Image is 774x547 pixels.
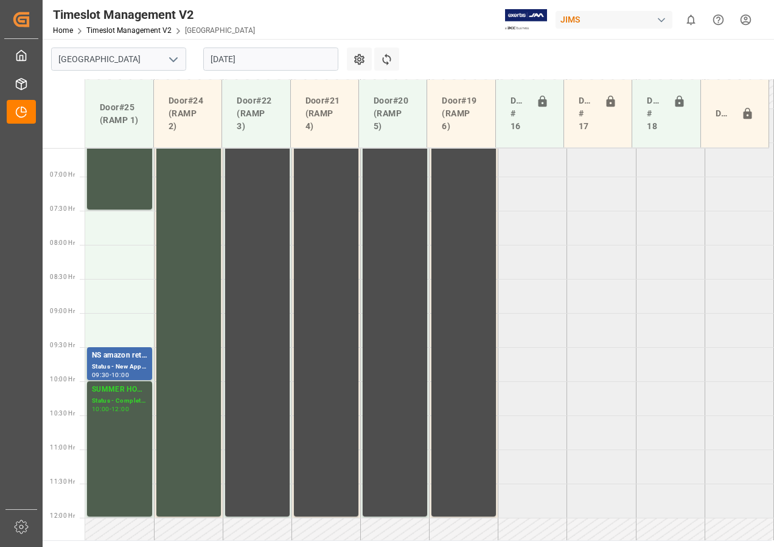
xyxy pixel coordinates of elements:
[111,372,129,378] div: 10:00
[110,372,111,378] div: -
[50,478,75,485] span: 11:30 Hr
[50,444,75,451] span: 11:00 Hr
[50,205,75,212] span: 07:30 Hr
[556,8,677,31] button: JIMS
[705,6,732,34] button: Help Center
[111,406,129,412] div: 12:00
[50,376,75,383] span: 10:00 Hr
[53,5,255,24] div: Timeslot Management V2
[86,26,172,35] a: Timeslot Management V2
[50,410,75,417] span: 10:30 Hr
[95,96,144,132] div: Door#25 (RAMP 1)
[50,171,75,178] span: 07:00 Hr
[53,26,73,35] a: Home
[50,308,75,314] span: 09:00 Hr
[110,406,111,412] div: -
[50,512,75,519] span: 12:00 Hr
[574,90,599,138] div: Doors # 17
[164,90,212,138] div: Door#24 (RAMP 2)
[50,342,75,348] span: 09:30 Hr
[437,90,485,138] div: Door#19 (RAMP 6)
[92,406,110,412] div: 10:00
[677,6,705,34] button: show 0 new notifications
[505,9,547,30] img: Exertis%20JAM%20-%20Email%20Logo.jpg_1722504956.jpg
[232,90,280,138] div: Door#22 (RAMP 3)
[50,273,75,280] span: 08:30 Hr
[369,90,417,138] div: Door#20 (RAMP 5)
[642,90,668,138] div: Doors # 18
[203,48,338,71] input: DD-MM-YYYY
[92,350,147,362] div: NS amazon returns
[301,90,349,138] div: Door#21 (RAMP 4)
[51,48,186,71] input: Type to search/select
[506,90,531,138] div: Doors # 16
[92,396,147,406] div: Status - Completed
[92,384,147,396] div: SUMMER HOURS
[164,50,182,69] button: open menu
[556,11,672,29] div: JIMS
[92,372,110,378] div: 09:30
[92,362,147,372] div: Status - New Appointment
[50,239,75,246] span: 08:00 Hr
[711,102,736,125] div: Door#23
